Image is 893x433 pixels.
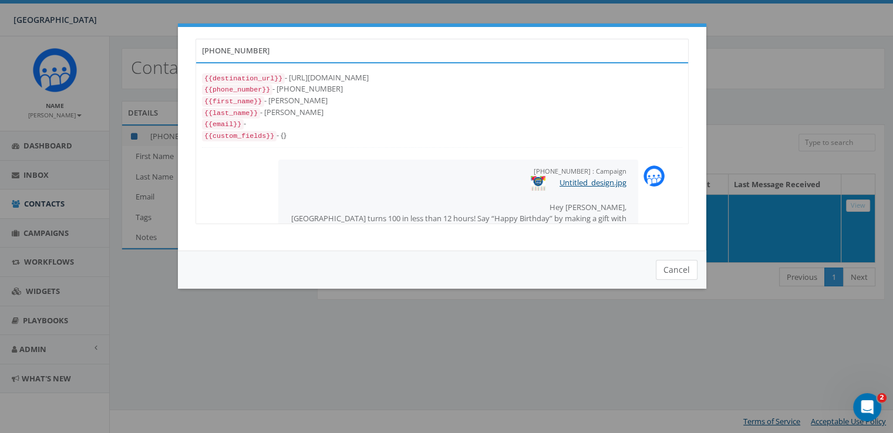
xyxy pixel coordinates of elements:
[202,73,285,84] code: {{destination_url}}
[656,260,697,280] button: Cancel
[643,165,665,187] img: Rally_Corp_Icon.png
[202,119,244,130] code: {{email}}
[202,83,682,95] div: - [PHONE_NUMBER]
[202,118,682,130] div: -
[853,393,881,421] iframe: Intercom live chat
[202,95,682,107] div: - [PERSON_NAME]
[202,96,264,107] code: {{first_name}}
[202,84,272,95] code: {{phone_number}}
[534,167,626,175] small: [PHONE_NUMBER] : Campaign
[202,107,682,119] div: - [PERSON_NAME]
[202,72,682,84] div: - [URL][DOMAIN_NAME]
[202,108,260,119] code: {{last_name}}
[560,177,626,188] a: Untitled_design.jpg
[196,39,689,62] div: [PHONE_NUMBER]
[877,393,887,402] span: 2
[202,131,277,141] code: {{custom_fields}}
[290,202,626,235] p: Hey [PERSON_NAME], [GEOGRAPHIC_DATA] turns 100 in less than 12 hours! Say “Happy Birthday” by mak...
[202,130,682,141] div: - {}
